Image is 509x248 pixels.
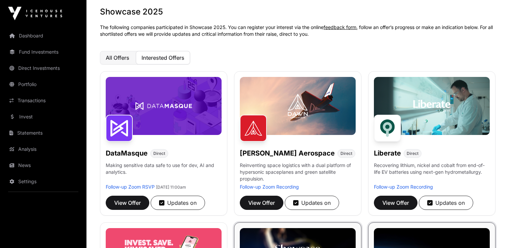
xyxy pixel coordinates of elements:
a: Settings [5,174,81,189]
span: View Offer [248,199,275,207]
span: [DATE] 11:00am [156,185,186,190]
img: Dawn Aerospace [240,115,267,142]
span: View Offer [114,199,141,207]
p: Making sensitive data safe to use for dev, AI and analytics. [106,162,222,184]
img: Icehouse Ventures Logo [8,7,62,20]
button: View Offer [106,196,149,210]
h1: [PERSON_NAME] Aerospace [240,148,335,158]
a: News [5,158,81,173]
h1: DataMasque [106,148,148,158]
iframe: Chat Widget [475,216,509,248]
a: Dashboard [5,28,81,43]
button: Updates on [285,196,339,210]
button: Interested Offers [136,51,190,64]
span: Direct [340,151,352,156]
span: Interested Offers [142,54,184,61]
img: DataMasque-Banner.jpg [106,77,222,135]
a: Fund Investments [5,45,81,59]
div: Updates on [159,199,197,207]
a: Portfolio [5,77,81,92]
img: DataMasque [106,115,133,142]
a: Direct Investments [5,61,81,76]
p: Recovering lithium, nickel and cobalt from end-of-life EV batteries using next-gen hydrometallurgy. [374,162,490,184]
a: Invest [5,109,81,124]
img: Dawn-Banner.jpg [240,77,356,135]
a: feedback form [324,24,356,30]
a: Transactions [5,93,81,108]
img: Liberate-Banner.jpg [374,77,490,135]
button: View Offer [374,196,417,210]
a: Follow-up Zoom Recording [240,184,299,190]
h1: Liberate [374,148,401,158]
a: Follow-up Zoom RSVP [106,184,155,190]
p: Reinventing space logistics with a dual platform of hypersonic spaceplanes and green satellite pr... [240,162,356,184]
h1: Showcase 2025 [100,6,495,17]
button: View Offer [240,196,283,210]
span: Direct [153,151,165,156]
p: The following companies participated in Showcase 2025. You can register your interest via the onl... [100,24,495,37]
a: Follow-up Zoom Recording [374,184,433,190]
span: View Offer [382,199,409,207]
button: Updates on [419,196,473,210]
img: Liberate [374,115,401,142]
button: All Offers [100,51,135,64]
a: Analysis [5,142,81,157]
span: All Offers [106,54,129,61]
div: Updates on [293,199,331,207]
a: Statements [5,126,81,140]
div: Updates on [427,199,465,207]
span: Direct [407,151,418,156]
button: Updates on [151,196,205,210]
